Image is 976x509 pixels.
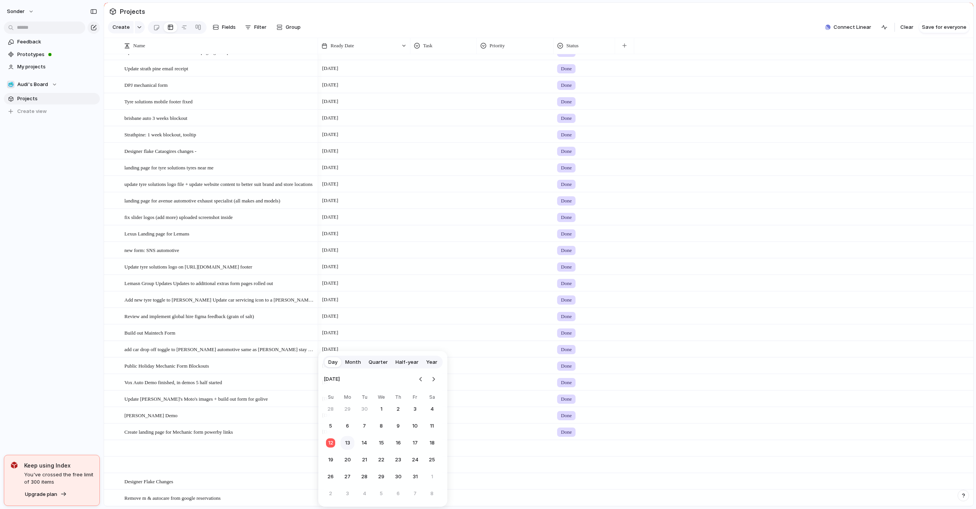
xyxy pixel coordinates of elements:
[425,436,439,450] button: Saturday, October 18th, 2025
[391,470,405,484] button: Thursday, October 30th, 2025
[408,394,422,402] th: Friday
[341,470,354,484] button: Monday, October 27th, 2025
[391,419,405,433] button: Thursday, October 9th, 2025
[365,356,392,368] button: Quarter
[374,436,388,450] button: Wednesday, October 15th, 2025
[357,402,371,416] button: Tuesday, September 30th, 2025
[408,470,422,484] button: Friday, October 31st, 2025
[374,470,388,484] button: Wednesday, October 29th, 2025
[408,402,422,416] button: Friday, October 3rd, 2025
[357,470,371,484] button: Tuesday, October 28th, 2025
[324,436,337,450] button: Today, Sunday, October 12th, 2025
[324,453,337,467] button: Sunday, October 19th, 2025
[425,453,439,467] button: Saturday, October 25th, 2025
[341,419,354,433] button: Monday, October 6th, 2025
[328,358,337,366] span: Day
[425,487,439,501] button: Saturday, November 8th, 2025
[357,487,371,501] button: Tuesday, November 4th, 2025
[345,358,361,366] span: Month
[341,436,354,450] button: Monday, October 13th, 2025
[374,453,388,467] button: Wednesday, October 22nd, 2025
[374,402,388,416] button: Wednesday, October 1st, 2025
[408,487,422,501] button: Friday, November 7th, 2025
[374,419,388,433] button: Wednesday, October 8th, 2025
[324,394,337,402] th: Sunday
[341,453,354,467] button: Monday, October 20th, 2025
[425,419,439,433] button: Saturday, October 11th, 2025
[357,394,371,402] th: Tuesday
[425,402,439,416] button: Saturday, October 4th, 2025
[324,394,439,501] table: October 2025
[369,358,388,366] span: Quarter
[425,394,439,402] th: Saturday
[415,374,426,385] button: Go to the Previous Month
[341,487,354,501] button: Monday, November 3rd, 2025
[391,402,405,416] button: Thursday, October 2nd, 2025
[391,487,405,501] button: Thursday, November 6th, 2025
[357,419,371,433] button: Tuesday, October 7th, 2025
[324,470,337,484] button: Sunday, October 26th, 2025
[374,394,388,402] th: Wednesday
[422,356,441,368] button: Year
[324,402,337,416] button: Sunday, September 28th, 2025
[392,356,422,368] button: Half-year
[341,402,354,416] button: Monday, September 29th, 2025
[324,487,337,501] button: Sunday, November 2nd, 2025
[357,453,371,467] button: Tuesday, October 21st, 2025
[324,371,340,388] span: [DATE]
[391,436,405,450] button: Thursday, October 16th, 2025
[408,436,422,450] button: Friday, October 17th, 2025
[428,374,439,385] button: Go to the Next Month
[374,487,388,501] button: Wednesday, November 5th, 2025
[426,358,437,366] span: Year
[324,419,337,433] button: Sunday, October 5th, 2025
[408,453,422,467] button: Friday, October 24th, 2025
[341,356,365,368] button: Month
[391,394,405,402] th: Thursday
[341,394,354,402] th: Monday
[357,436,371,450] button: Tuesday, October 14th, 2025
[391,453,405,467] button: Thursday, October 23rd, 2025
[324,356,341,368] button: Day
[395,358,419,366] span: Half-year
[408,419,422,433] button: Friday, October 10th, 2025
[425,470,439,484] button: Saturday, November 1st, 2025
